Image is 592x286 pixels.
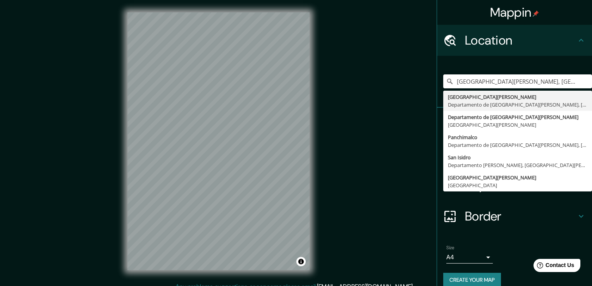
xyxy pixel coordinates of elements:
div: Panchimalco [448,133,587,141]
button: Toggle attribution [296,257,306,266]
div: San Isidro [448,153,587,161]
img: pin-icon.png [533,10,539,17]
label: Size [446,245,454,251]
div: Style [437,139,592,170]
div: [GEOGRAPHIC_DATA][PERSON_NAME] [448,174,587,181]
div: [GEOGRAPHIC_DATA][PERSON_NAME] [448,121,587,129]
div: [GEOGRAPHIC_DATA][PERSON_NAME] [448,93,587,101]
div: A4 [446,251,493,264]
div: Location [437,25,592,56]
h4: Location [465,33,577,48]
div: Departamento de [GEOGRAPHIC_DATA][PERSON_NAME], [GEOGRAPHIC_DATA][PERSON_NAME] [448,141,587,149]
div: Departamento de [GEOGRAPHIC_DATA][PERSON_NAME], [GEOGRAPHIC_DATA][PERSON_NAME] [448,101,587,109]
div: Border [437,201,592,232]
div: Pins [437,108,592,139]
div: Departamento de [GEOGRAPHIC_DATA][PERSON_NAME] [448,113,587,121]
h4: Layout [465,177,577,193]
iframe: Help widget launcher [523,256,583,277]
div: [GEOGRAPHIC_DATA] [448,181,587,189]
h4: Mappin [490,5,539,20]
div: Layout [437,170,592,201]
input: Pick your city or area [443,74,592,88]
div: Departamento [PERSON_NAME], [GEOGRAPHIC_DATA][PERSON_NAME] [448,161,587,169]
h4: Border [465,208,577,224]
canvas: Map [127,12,310,270]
